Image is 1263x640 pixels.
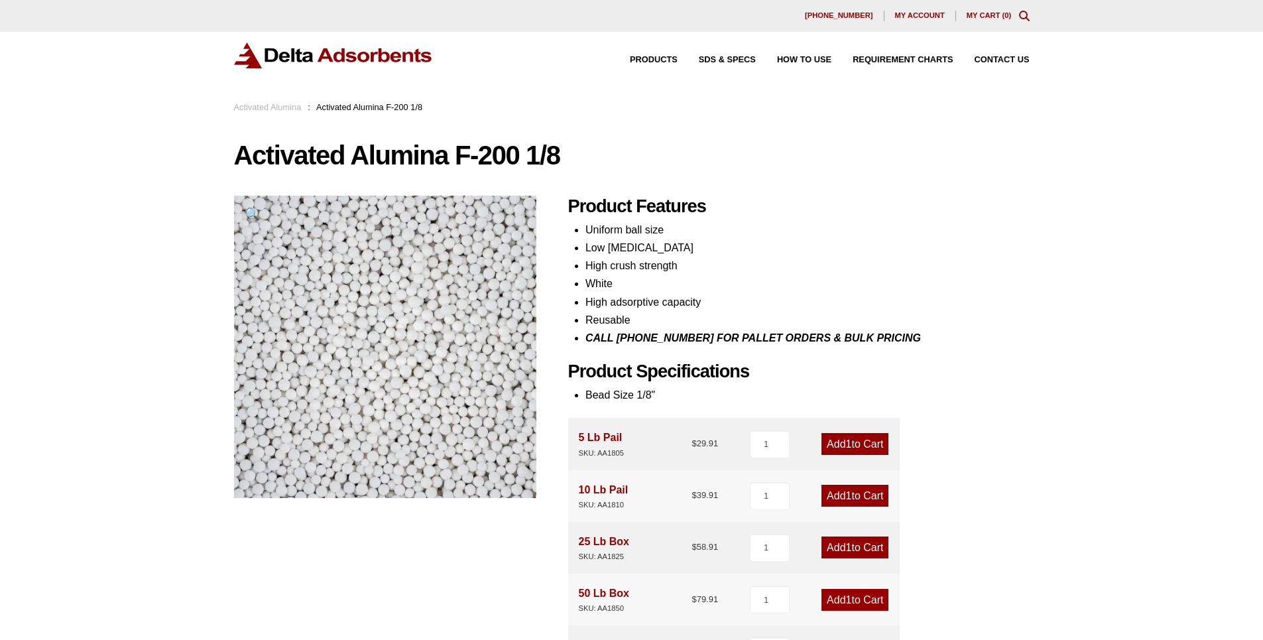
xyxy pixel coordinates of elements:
span: $ [692,490,696,500]
i: CALL [PHONE_NUMBER] FOR PALLET ORDERS & BULK PRICING [585,332,921,344]
li: White [585,275,1030,292]
span: 0 [1004,11,1008,19]
div: 25 Lb Box [579,533,629,563]
span: Contact Us [975,56,1030,64]
span: 1 [846,438,852,450]
span: $ [692,438,696,448]
h1: Activated Alumina F-200 1/8 [234,141,1030,169]
span: [PHONE_NUMBER] [805,12,873,19]
span: $ [692,594,696,604]
span: : [308,102,310,112]
li: Bead Size 1/8" [585,386,1030,404]
a: [PHONE_NUMBER] [794,11,884,21]
div: SKU: AA1805 [579,447,624,460]
li: Reusable [585,311,1030,329]
div: 10 Lb Pail [579,481,629,511]
span: $ [692,542,696,552]
a: Activated Alumina [234,102,302,112]
a: My account [884,11,956,21]
div: 50 Lb Box [579,584,629,615]
div: 5 Lb Pail [579,428,624,459]
a: Add1to Cart [821,433,888,455]
a: View full-screen image gallery [234,196,271,232]
bdi: 58.91 [692,542,718,552]
li: High adsorptive capacity [585,293,1030,311]
a: Add1to Cart [821,485,888,507]
a: My Cart (0) [967,11,1012,19]
span: Activated Alumina F-200 1/8 [316,102,422,112]
span: 🔍 [245,207,260,221]
div: Toggle Modal Content [1019,11,1030,21]
a: Add1to Cart [821,537,888,558]
h2: Product Specifications [568,361,1030,383]
span: How to Use [777,56,831,64]
li: Uniform ball size [585,221,1030,239]
a: Contact Us [953,56,1030,64]
span: SDS & SPECS [699,56,756,64]
a: Requirement Charts [831,56,953,64]
bdi: 79.91 [692,594,718,604]
li: High crush strength [585,257,1030,275]
span: My account [895,12,945,19]
div: SKU: AA1810 [579,499,629,511]
a: Add1to Cart [821,589,888,611]
a: How to Use [756,56,831,64]
div: SKU: AA1825 [579,550,629,563]
span: Products [630,56,678,64]
span: Requirement Charts [853,56,953,64]
a: SDS & SPECS [678,56,756,64]
img: Delta Adsorbents [234,42,433,68]
a: Products [609,56,678,64]
li: Low [MEDICAL_DATA] [585,239,1030,257]
bdi: 29.91 [692,438,718,448]
div: SKU: AA1850 [579,602,629,615]
span: 1 [846,542,852,553]
h2: Product Features [568,196,1030,218]
bdi: 39.91 [692,490,718,500]
span: 1 [846,594,852,606]
span: 1 [846,490,852,501]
